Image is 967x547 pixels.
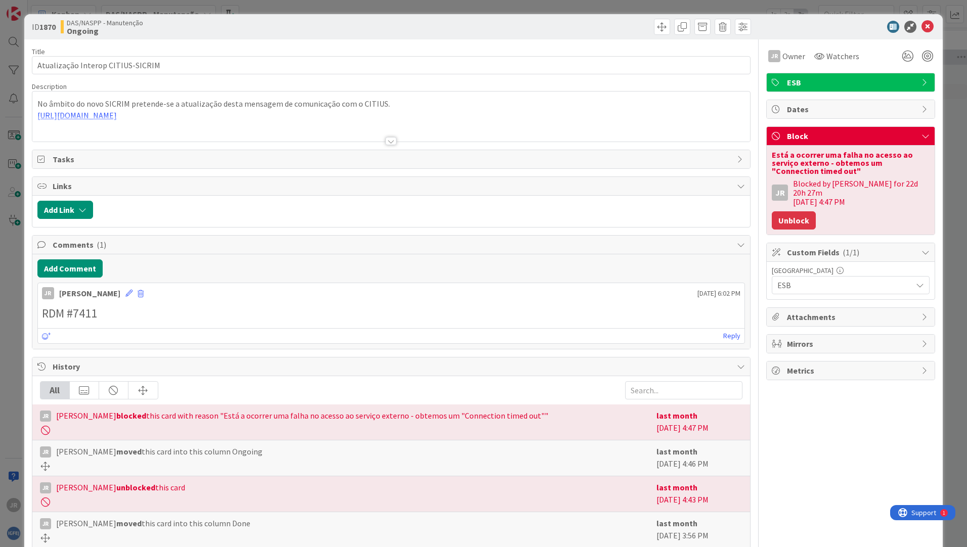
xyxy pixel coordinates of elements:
[67,27,143,35] b: Ongoing
[843,247,859,257] span: ( 1/1 )
[56,445,262,458] span: [PERSON_NAME] this card into this column Ongoing
[787,76,916,88] span: ESB
[53,239,732,251] span: Comments
[826,50,859,62] span: Watchers
[37,110,117,120] a: [URL][DOMAIN_NAME]
[56,481,185,493] span: [PERSON_NAME] this card
[116,518,142,528] b: moved
[772,267,930,274] div: [GEOGRAPHIC_DATA]
[772,151,930,175] div: Está a ocorrer uma falha no acesso ao serviço externo - obtemos um "Connection timed out"
[656,445,742,471] div: [DATE] 4:46 PM
[656,518,697,528] b: last month
[37,259,103,278] button: Add Comment
[723,330,740,342] a: Reply
[67,19,143,27] span: DAS/NASPP - Manutenção
[656,517,742,542] div: [DATE] 3:56 PM
[793,179,930,206] div: Blocked by [PERSON_NAME] for 22d 20h 27m [DATE] 4:47 PM
[53,360,732,373] span: History
[37,98,745,110] p: No âmbito do novo SICRIM pretende-se a atualização desta mensagem de comunicação com o CITIUS.
[656,411,697,421] b: last month
[656,409,742,435] div: [DATE] 4:47 PM
[59,287,120,299] div: [PERSON_NAME]
[782,50,805,62] span: Owner
[787,103,916,115] span: Dates
[787,364,916,377] span: Metrics
[42,306,740,321] h2: RDM #7411
[625,381,742,399] input: Search...
[656,482,697,492] b: last month
[37,201,93,219] button: Add Link
[53,153,732,165] span: Tasks
[32,82,67,91] span: Description
[39,22,56,32] b: 1870
[656,481,742,507] div: [DATE] 4:43 PM
[21,2,46,14] span: Support
[40,482,51,493] div: JR
[40,411,51,422] div: JR
[53,180,732,192] span: Links
[40,446,51,458] div: JR
[97,240,106,250] span: ( 1 )
[772,211,816,230] button: Unblock
[116,411,146,421] b: blocked
[116,446,142,457] b: moved
[787,311,916,323] span: Attachments
[42,287,54,299] div: JR
[772,185,788,201] div: JR
[777,278,907,292] span: ESB
[56,517,250,529] span: [PERSON_NAME] this card into this column Done
[40,382,70,399] div: All
[116,482,155,492] b: unblocked
[787,338,916,350] span: Mirrors
[787,246,916,258] span: Custom Fields
[697,288,740,299] span: [DATE] 6:02 PM
[56,409,548,422] span: [PERSON_NAME] this card with reason "Está a ocorrer uma falha no acesso ao serviço externo - obte...
[656,446,697,457] b: last month
[40,518,51,529] div: JR
[787,130,916,142] span: Block
[768,50,780,62] div: JR
[32,21,56,33] span: ID
[32,47,45,56] label: Title
[32,56,751,74] input: type card name here...
[53,4,55,12] div: 1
